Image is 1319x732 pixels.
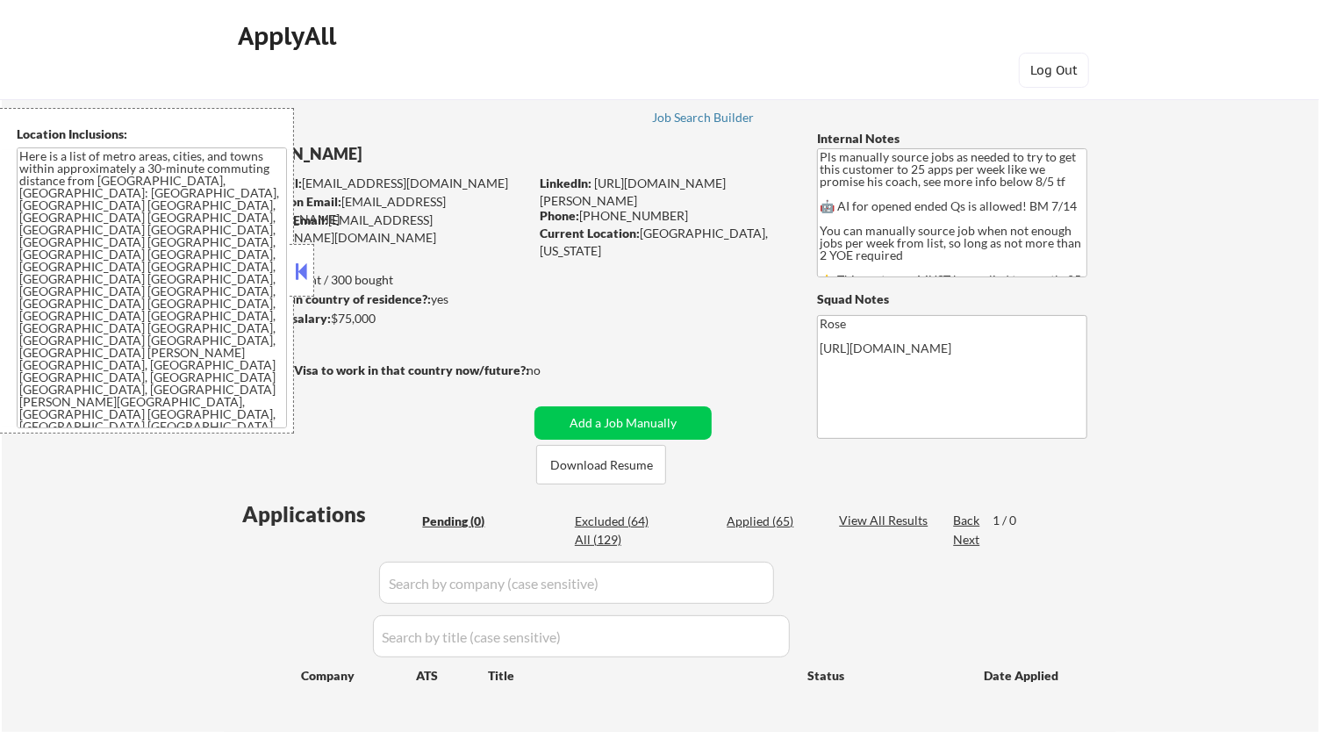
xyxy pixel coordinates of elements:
[953,531,981,549] div: Next
[727,513,814,530] div: Applied (65)
[540,176,591,190] strong: LinkedIn:
[238,21,341,51] div: ApplyAll
[652,111,755,124] div: Job Search Builder
[379,562,774,604] input: Search by company (case sensitive)
[953,512,981,529] div: Back
[540,225,788,259] div: [GEOGRAPHIC_DATA], [US_STATE]
[534,406,712,440] button: Add a Job Manually
[540,208,579,223] strong: Phone:
[575,513,663,530] div: Excluded (64)
[422,513,510,530] div: Pending (0)
[237,212,528,246] div: [EMAIL_ADDRESS][PERSON_NAME][DOMAIN_NAME]
[416,667,488,685] div: ATS
[575,531,663,549] div: All (129)
[540,226,640,240] strong: Current Location:
[839,512,933,529] div: View All Results
[17,126,287,143] div: Location Inclusions:
[238,175,528,192] div: [EMAIL_ADDRESS][DOMAIN_NAME]
[236,310,528,327] div: $75,000
[540,176,726,208] a: [URL][DOMAIN_NAME][PERSON_NAME]
[236,291,523,308] div: yes
[527,362,577,379] div: no
[236,291,431,306] strong: Can work in country of residence?:
[301,667,416,685] div: Company
[373,615,790,657] input: Search by title (case sensitive)
[817,291,1087,308] div: Squad Notes
[817,130,1087,147] div: Internal Notes
[237,143,598,165] div: [PERSON_NAME]
[540,207,788,225] div: [PHONE_NUMBER]
[242,504,416,525] div: Applications
[236,271,528,289] div: 65 sent / 300 bought
[984,667,1061,685] div: Date Applied
[536,445,666,484] button: Download Resume
[488,667,791,685] div: Title
[993,512,1033,529] div: 1 / 0
[1019,53,1089,88] button: Log Out
[652,111,755,128] a: Job Search Builder
[238,193,528,227] div: [EMAIL_ADDRESS][DOMAIN_NAME]
[237,362,529,377] strong: Will need Visa to work in that country now/future?:
[807,659,958,691] div: Status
